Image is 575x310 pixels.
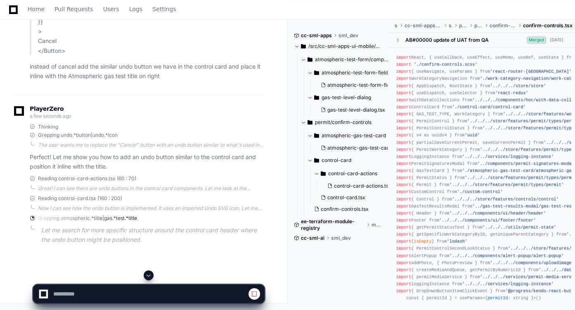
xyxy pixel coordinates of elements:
svg: Directory [314,68,319,78]
button: /src/cc-sml-apps-ui-mobile/src/pages [294,40,382,53]
span: import [396,168,411,173]
span: './control-card/control-card' [452,105,526,110]
span: '../../../store/store' [490,83,546,88]
div: The user wants me to replace the "Cancel" button with an undo button similar to what's used in th... [38,141,264,148]
span: '../../../components/ui/footer/footer' [439,218,536,223]
button: gas-test-level-dialog.tsx [317,104,390,116]
div: Now I can see how the undo button is implemented. It uses an imported Undo SVG icon. Let me also ... [38,205,264,211]
span: src [394,22,398,29]
button: atmospheric-test-form-fields.tsx [317,79,397,91]
span: atmospheric-gas-test-card [322,132,386,139]
span: '../../../services/logging-instance' [462,154,554,159]
svg: Directory [314,131,319,141]
p: Perfect! Let me show you how to add an undo button similar to the control card and position it in... [30,152,264,171]
span: control-card [322,157,351,164]
span: main [372,222,382,228]
span: import [396,189,411,194]
button: gas-test-level-dialog [308,91,395,104]
svg: Directory [321,169,326,179]
span: Home [28,7,45,12]
span: permit/confirm-controls [315,119,372,126]
span: ee-terraform-module-registry [301,218,365,231]
span: Pull Requests [54,7,93,12]
span: import [396,133,411,138]
span: 'react-router-[GEOGRAPHIC_DATA]' [490,69,571,74]
span: permit [474,22,483,29]
span: import [396,267,411,272]
span: confirm-controls [490,22,516,29]
span: cc-sml-apps-ui-mobile [405,22,442,29]
span: control-card.tsx [327,194,365,201]
span: '../../../components/ui/header/header' [450,211,546,216]
button: atmospheric-gas-test-card.tsx [317,142,397,154]
span: import [396,161,411,166]
span: import [396,225,411,230]
span: cc-sml-ai [301,235,324,241]
span: Reading control-card.tsx (160 : 200) [38,195,122,201]
span: pages [459,22,468,29]
span: import [396,196,411,201]
span: import [396,55,411,60]
span: 'react-redux' [495,91,528,95]
span: a few seconds ago [30,112,71,119]
div: Great! I can see there are undo buttons in the control card components. Let me look at the contro... [38,185,264,191]
span: import [396,112,411,117]
span: import [396,239,411,244]
span: import [396,218,411,223]
span: atmospheric-gas-test-card.tsx [327,145,400,151]
span: import [396,246,411,251]
span: Users [103,7,119,12]
span: import [396,91,411,95]
span: '../../../store/features/permit/types/permit' [450,182,564,187]
span: Merged [526,36,547,44]
span: import [396,98,411,103]
button: atmospheric-test-form-fields [308,66,395,79]
p: Let me search for more specific structure around the control card header where the undo button mi... [41,225,264,244]
span: '../../../components/alert-popup/alert-popup' [450,253,564,258]
span: atmospheric-test-form-fields [322,69,390,76]
span: import [396,260,411,265]
span: sml_dev [331,235,351,241]
span: src [449,22,452,29]
span: import [396,147,411,152]
button: control-card-actions [314,167,396,180]
svg: Directory [301,41,306,51]
span: control-card-actions.tsx [334,183,391,189]
span: import [396,204,411,209]
button: atmospheric-gas-test-card [308,129,395,142]
span: atmospheric-test-form/components [315,56,388,63]
span: import [396,154,411,159]
span: import [396,126,411,131]
span: cc-sml-apps [301,32,332,39]
span: import [396,211,411,216]
svg: Directory [308,55,312,64]
span: import [396,232,411,237]
div: AB#00000 update of UAT from QA [405,36,488,43]
span: import [396,62,411,67]
span: import [396,253,411,258]
span: confirm-controls.tsx [523,22,573,29]
p: instead of cancel add the similar undo button we have in the control card and place it inline wit... [30,62,264,81]
span: control-card-actions [328,170,377,177]
button: atmospheric-test-form/components [301,53,388,66]
button: permit/confirm-controls [301,116,388,129]
div: [DATE] [550,37,563,43]
span: import [396,69,411,74]
span: sml_dev [338,32,358,39]
span: import [396,140,411,145]
span: './confirm-controls.scss' [414,62,477,67]
span: Reading control-card-actions.tsx (60 : 70) [38,175,136,181]
span: isEmpty [414,239,431,244]
span: '../../../store/features/controls/control' [452,196,559,201]
span: Grepping atmospheric.*title|gas.*test.*title [38,215,137,221]
button: control-card [308,154,395,167]
span: Settings [152,7,176,12]
span: /src/cc-sml-apps-ui-mobile/src/pages [308,43,382,50]
span: atmospheric-test-form-fields.tsx [327,82,405,88]
span: Thinking [38,123,58,130]
button: control-card.tsx [317,192,391,203]
span: Logs [129,7,142,12]
span: 'uuid' [465,133,480,138]
button: control-card-actions.tsx [324,180,391,192]
span: import [396,105,411,110]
